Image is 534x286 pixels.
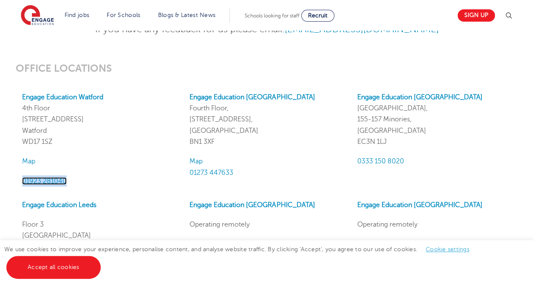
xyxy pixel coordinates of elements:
[301,10,334,22] a: Recruit
[158,12,216,18] a: Blogs & Latest News
[65,12,90,18] a: Find jobs
[426,246,469,252] a: Cookie settings
[245,13,299,19] span: Schools looking for staff
[22,157,35,165] a: Map
[189,201,315,208] a: Engage Education [GEOGRAPHIC_DATA]
[189,157,203,165] a: Map
[21,5,54,26] img: Engage Education
[189,91,344,147] p: Fourth Floor, [STREET_ADDRESS], [GEOGRAPHIC_DATA] BN1 3XF
[22,93,103,101] a: Engage Education Watford
[22,177,67,185] a: 01923 281040
[22,219,177,274] p: Floor 3 [GEOGRAPHIC_DATA] Greek St [GEOGRAPHIC_DATA] LS1 5SH
[189,168,233,176] a: 01273 447633
[22,201,96,208] a: Engage Education Leeds
[357,201,483,208] a: Engage Education [GEOGRAPHIC_DATA]
[357,219,512,230] p: Operating remotely
[16,62,518,74] h3: OFFICE LOCATIONS
[357,93,483,101] a: Engage Education [GEOGRAPHIC_DATA]
[6,256,101,279] a: Accept all cookies
[189,93,315,101] a: Engage Education [GEOGRAPHIC_DATA]
[285,24,439,34] a: [EMAIL_ADDRESS][DOMAIN_NAME]
[357,91,512,147] p: [GEOGRAPHIC_DATA], 155-157 Minories, [GEOGRAPHIC_DATA] EC3N 1LJ
[357,157,404,165] a: 0333 150 8020
[458,9,495,22] a: Sign up
[4,246,478,270] span: We use cookies to improve your experience, personalise content, and analyse website traffic. By c...
[308,12,328,19] span: Recruit
[22,91,177,147] p: 4th Floor [STREET_ADDRESS] Watford WD17 1SZ
[189,219,344,230] p: Operating remotely
[107,12,140,18] a: For Schools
